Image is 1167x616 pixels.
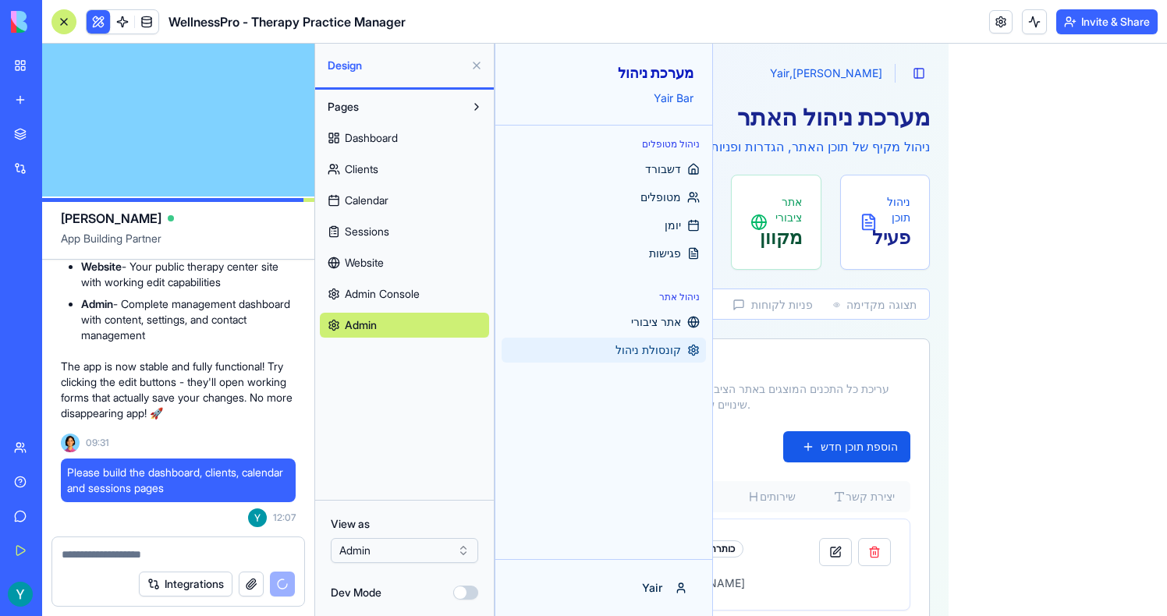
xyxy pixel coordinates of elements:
a: Admin Console [320,281,489,306]
div: עריכת כל התכנים המוצגים באתר הציבורי - כותרות, טקסטים, תמונות ולוגואים. שינויים שתבצעו כאן יופיעו... [38,338,416,369]
span: Dashboard [345,130,398,146]
p: פעיל [383,182,416,207]
span: Admin Console [345,286,420,302]
p: The app is now stable and fully functional! Try clicking the edit buttons - they'll open working ... [61,359,296,421]
a: Clients [320,157,489,182]
div: Yair Bar [20,47,199,62]
div: ניהול תוכן האתר [38,314,416,333]
label: Dev Mode [331,585,381,600]
div: ניהול מטופלים [7,88,211,113]
li: - Your public therapy center site with working edit capabilities [81,259,296,290]
span: App Building Partner [61,231,296,259]
span: Please build the dashboard, clients, calendar and sessions pages [67,465,289,496]
button: הוספת תוכן חדש [289,388,416,419]
span: קונסולת ניהול [121,299,186,314]
a: מטופלים [7,141,211,166]
div: מערכת ניהול [20,19,199,41]
button: Invite & Share [1056,9,1158,34]
button: פניות לקוחות [227,249,329,274]
span: פגישות [154,202,186,218]
img: ACg8ocKxvzSR4wIe0pZTNWjZp9-EiZoFISIvkgGRq3DGH50PefrBXg=s96-c [248,508,267,527]
button: יצירת קשר [320,441,413,466]
p: ניהול מקיף של תוכן האתר, הגדרות ופניות לקוחות [174,94,435,112]
button: תצוגה מקדימה [329,249,431,274]
div: [PERSON_NAME], Yair [275,22,388,37]
p: עמרי אור - אימון אישי [PERSON_NAME] [58,532,396,547]
span: מטופלים [146,146,186,161]
span: דשבורד [151,118,186,133]
span: יומן [170,174,186,189]
span: [PERSON_NAME] [61,209,161,228]
a: Sessions [320,219,489,244]
span: Design [328,58,464,73]
span: 12:07 [273,512,296,524]
span: Admin [345,317,377,333]
span: WellnessPro - Therapy Practice Manager [168,12,406,31]
span: אתר ציבורי [137,271,186,286]
div: כותרת [207,497,249,514]
button: שירותים [227,441,320,466]
a: Calendar [320,188,489,213]
span: Clients [345,161,378,177]
a: אתר ציבורי [7,266,211,291]
span: Yair [147,536,168,552]
a: קונסולת ניהול [7,294,211,319]
p: אתר ציבורי [273,150,307,182]
a: Admin [320,313,489,338]
img: Ella_00000_wcx2te.png [61,434,80,452]
span: Pages [328,99,359,115]
strong: Website [81,260,122,273]
button: Yair [13,529,205,560]
p: מקוון [273,182,307,207]
button: Integrations [139,572,232,597]
strong: Admin [81,297,113,310]
span: Sessions [345,224,389,239]
a: פגישות [7,197,211,222]
li: - Complete management dashboard with content, settings, and contact management [81,296,296,343]
span: 09:31 [86,437,109,449]
span: Website [345,255,384,271]
a: יומן [7,169,211,194]
img: logo [11,11,108,33]
button: Pages [320,94,464,119]
a: Dashboard [320,126,489,150]
img: ACg8ocKxvzSR4wIe0pZTNWjZp9-EiZoFISIvkgGRq3DGH50PefrBXg=s96-c [8,582,33,607]
h1: מערכת ניהול האתר [174,59,435,87]
a: דשבורד [7,113,211,138]
div: ניהול אתר [7,241,211,266]
a: Website [320,250,489,275]
span: Calendar [345,193,388,208]
label: View as [331,516,478,532]
p: ניהול תוכן [383,150,416,182]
